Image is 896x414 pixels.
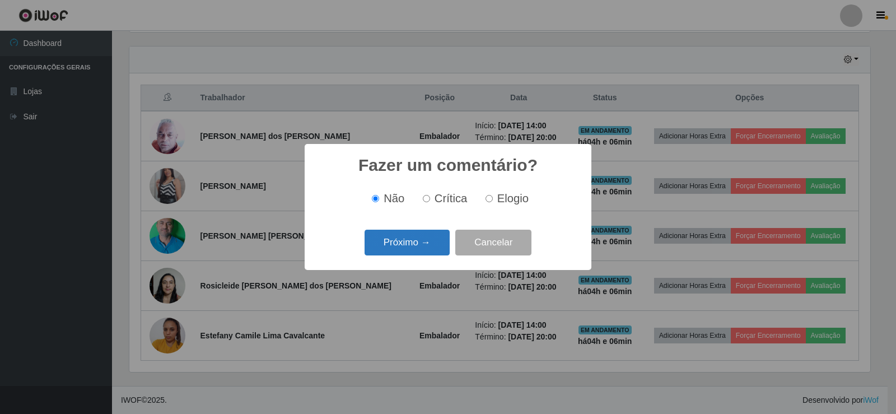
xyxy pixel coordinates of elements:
[486,195,493,202] input: Elogio
[423,195,430,202] input: Crítica
[497,192,529,204] span: Elogio
[435,192,468,204] span: Crítica
[358,155,538,175] h2: Fazer um comentário?
[455,230,531,256] button: Cancelar
[372,195,379,202] input: Não
[365,230,450,256] button: Próximo →
[384,192,404,204] span: Não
